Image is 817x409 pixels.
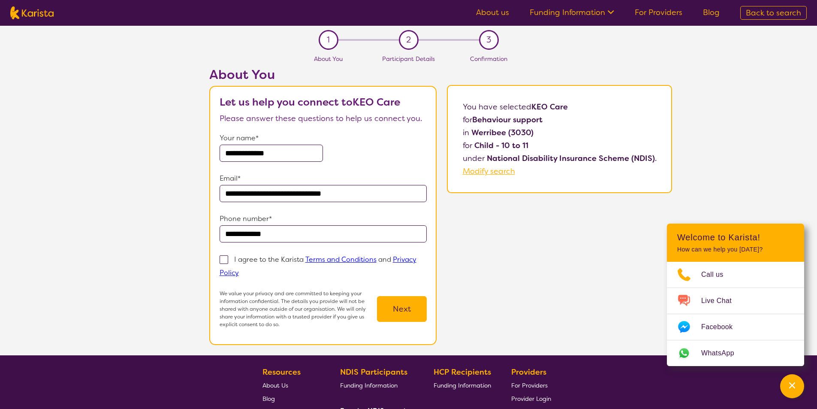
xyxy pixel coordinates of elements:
b: Let us help you connect to KEO Care [220,95,400,109]
span: Blog [262,395,275,403]
a: Blog [262,392,320,405]
a: About Us [262,379,320,392]
p: for [463,113,657,126]
span: 1 [327,33,330,46]
p: Email* [220,172,427,185]
a: Blog [703,7,720,18]
a: Back to search [740,6,807,20]
h2: About You [209,67,437,82]
p: Your name* [220,132,427,145]
p: I agree to the Karista and [220,255,416,277]
img: Karista logo [10,6,54,19]
span: Facebook [701,321,743,333]
b: HCP Recipients [434,367,491,377]
span: 3 [486,33,491,46]
a: For Providers [635,7,682,18]
a: Funding Information [340,379,414,392]
span: Live Chat [701,294,742,307]
p: How can we help you [DATE]? [677,246,794,253]
span: Funding Information [434,382,491,389]
h2: Welcome to Karista! [677,232,794,242]
ul: Choose channel [667,262,804,366]
b: National Disability Insurance Scheme (NDIS) [487,153,655,164]
button: Next [377,296,427,322]
b: KEO Care [531,102,568,112]
a: About us [476,7,509,18]
p: Phone number* [220,212,427,225]
button: Channel Menu [780,374,804,398]
b: NDIS Participants [340,367,407,377]
a: Provider Login [511,392,551,405]
span: Call us [701,268,734,281]
p: Please answer these questions to help us connect you. [220,112,427,125]
b: Behaviour support [472,115,543,125]
span: Provider Login [511,395,551,403]
span: Back to search [746,8,801,18]
p: for [463,139,657,152]
span: Participant Details [382,55,435,63]
span: 2 [406,33,411,46]
a: For Providers [511,379,551,392]
p: We value your privacy and are committed to keeping your information confidential. The details you... [220,290,377,328]
a: Modify search [463,166,515,176]
a: Privacy Policy [220,255,416,277]
a: Funding Information [530,7,614,18]
div: Channel Menu [667,224,804,366]
b: Werribee (3030) [471,127,534,138]
p: in [463,126,657,139]
span: About Us [262,382,288,389]
span: About You [314,55,343,63]
a: Funding Information [434,379,491,392]
span: WhatsApp [701,347,745,360]
span: Funding Information [340,382,398,389]
b: Providers [511,367,546,377]
span: Confirmation [470,55,507,63]
span: For Providers [511,382,548,389]
b: Child - 10 to 11 [474,140,528,151]
p: under . [463,152,657,165]
a: Terms and Conditions [305,255,377,264]
b: Resources [262,367,301,377]
a: Web link opens in a new tab. [667,340,804,366]
p: You have selected [463,100,657,178]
